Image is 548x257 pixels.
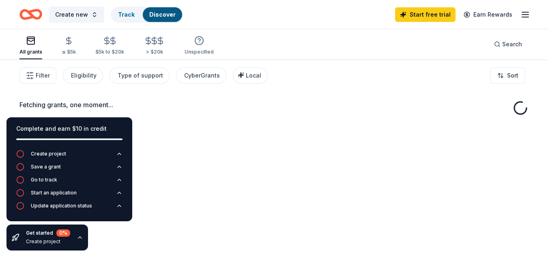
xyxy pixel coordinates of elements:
div: 0 % [56,229,70,237]
a: Home [19,5,42,24]
button: Save a grant [16,163,122,176]
span: Create new [55,10,88,19]
div: Type of support [118,71,163,80]
button: All grants [19,32,42,59]
button: Create new [49,6,104,23]
div: Go to track [31,177,57,183]
div: Start an application [31,190,77,196]
button: Update application status [16,202,122,215]
button: Create project [16,150,122,163]
div: Update application status [31,203,92,209]
button: Start an application [16,189,122,202]
div: Fetching grants, one moment... [19,100,529,110]
button: Unspecified [185,32,214,59]
button: Sort [490,67,525,84]
button: ≤ $5k [62,33,76,59]
div: Create project [31,151,66,157]
div: Get started [26,229,70,237]
button: TrackDiscover [111,6,183,23]
div: Unspecified [185,49,214,55]
button: Filter [19,67,56,84]
div: > $20k [144,49,165,55]
div: Eligibility [71,71,97,80]
span: Filter [36,71,50,80]
div: Complete and earn $10 in credit [16,124,122,134]
div: ≤ $5k [62,49,76,55]
div: $5k to $20k [95,49,124,55]
span: Search [502,39,522,49]
a: Discover [149,11,176,18]
button: Type of support [110,67,170,84]
div: CyberGrants [184,71,220,80]
div: All grants [19,49,42,55]
a: Earn Rewards [459,7,517,22]
button: Local [233,67,268,84]
button: Go to track [16,176,122,189]
button: Search [488,36,529,52]
a: Track [118,11,135,18]
a: Start free trial [395,7,456,22]
span: Sort [507,71,518,80]
button: $5k to $20k [95,33,124,59]
button: CyberGrants [176,67,226,84]
div: Save a grant [31,164,61,170]
div: Create project [26,238,70,245]
button: Eligibility [63,67,103,84]
button: > $20k [144,33,165,59]
span: Local [246,72,261,79]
